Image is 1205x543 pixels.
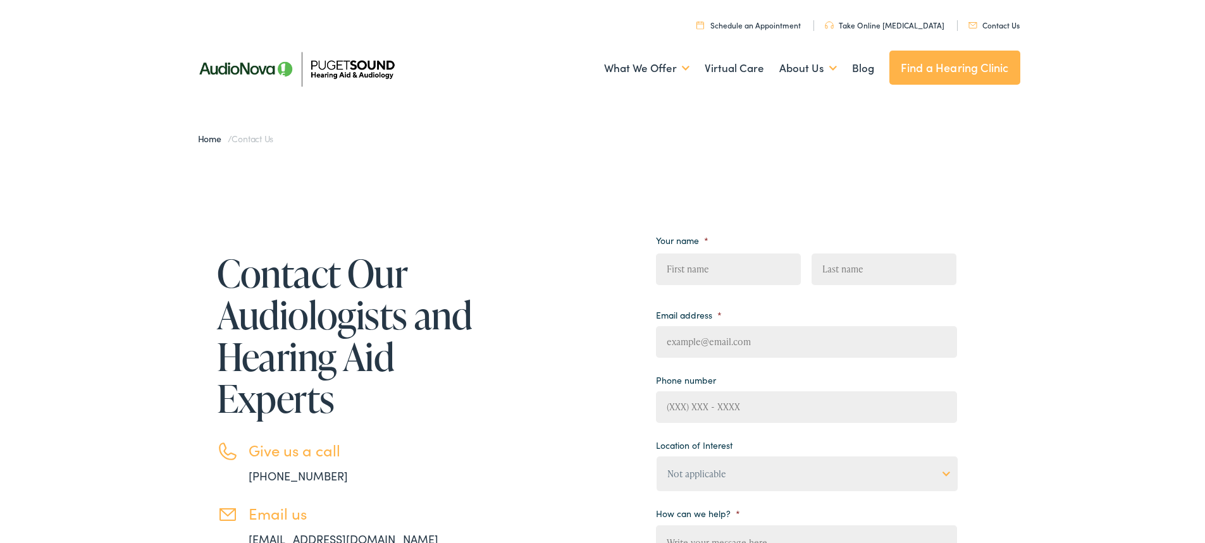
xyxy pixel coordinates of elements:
label: Phone number [656,374,716,386]
input: (XXX) XXX - XXXX [656,391,957,423]
a: Blog [852,45,874,92]
label: Location of Interest [656,439,732,451]
a: What We Offer [604,45,689,92]
a: Virtual Care [705,45,764,92]
a: Home [198,132,228,145]
a: Take Online [MEDICAL_DATA] [825,20,944,30]
span: Contact Us [232,132,273,145]
input: First name [656,253,801,285]
a: Schedule an Appointment [696,20,801,30]
a: [PHONE_NUMBER] [249,468,348,484]
span: / [198,132,274,145]
h3: Email us [249,504,476,523]
img: utility icon [696,21,704,29]
a: Contact Us [968,20,1020,30]
label: Your name [656,235,708,246]
img: utility icon [825,21,834,29]
input: Last name [812,253,956,285]
label: How can we help? [656,508,740,519]
a: About Us [779,45,837,92]
a: Find a Hearing Clinic [889,51,1020,85]
input: example@email.com [656,326,957,358]
h3: Give us a call [249,441,476,460]
label: Email address [656,309,722,320]
h1: Contact Our Audiologists and Hearing Aid Experts [217,252,476,419]
img: utility icon [968,22,977,28]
